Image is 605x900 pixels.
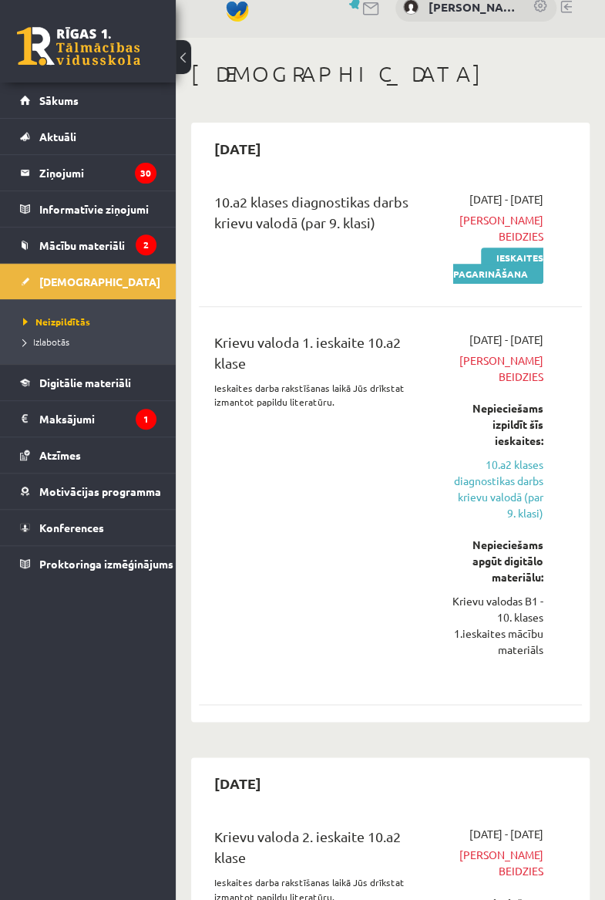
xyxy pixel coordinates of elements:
[449,457,543,521] a: 10.a2 klases diagnostikas darbs krievu valodā (par 9. klasi)
[20,155,156,190] a: Ziņojumi30
[199,130,277,167] h2: [DATE]
[23,315,90,328] span: Neizpildītās
[469,191,543,207] span: [DATE] - [DATE]
[39,191,156,227] legend: Informatīvie ziņojumi
[469,826,543,842] span: [DATE] - [DATE]
[20,437,156,473] a: Atzīmes
[20,83,156,118] a: Sākums
[136,409,156,430] i: 1
[20,365,156,400] a: Digitālie materiāli
[20,474,156,509] a: Motivācijas programma
[449,400,543,449] div: Nepieciešams izpildīt šīs ieskaites:
[39,275,160,288] span: [DEMOGRAPHIC_DATA]
[20,546,156,581] a: Proktoringa izmēģinājums
[449,593,543,658] div: Krievu valodas B1 - 10. klases 1.ieskaites mācību materiāls
[39,484,161,498] span: Motivācijas programma
[39,376,131,389] span: Digitālie materiāli
[214,381,426,409] p: Ieskaites darba rakstīšanas laikā Jūs drīkstat izmantot papildu literatūru.
[136,234,156,255] i: 2
[20,264,156,299] a: [DEMOGRAPHIC_DATA]
[20,191,156,227] a: Informatīvie ziņojumi2
[39,238,125,252] span: Mācību materiāli
[39,155,156,190] legend: Ziņojumi
[199,765,277,801] h2: [DATE]
[39,521,104,534] span: Konferences
[23,335,160,349] a: Izlabotās
[39,448,81,462] span: Atzīmes
[39,93,79,107] span: Sākums
[214,332,426,381] div: Krievu valoda 1. ieskaite 10.a2 klase
[39,130,76,143] span: Aktuāli
[23,315,160,329] a: Neizpildītās
[449,352,543,385] span: [PERSON_NAME] beidzies
[214,826,426,875] div: Krievu valoda 2. ieskaite 10.a2 klase
[135,163,156,184] i: 30
[20,510,156,545] a: Konferences
[449,537,543,585] div: Nepieciešams apgūt digitālo materiālu:
[449,212,543,244] span: [PERSON_NAME] beidzies
[20,228,156,263] a: Mācību materiāli
[20,401,156,437] a: Maksājumi1
[23,335,69,348] span: Izlabotās
[214,191,426,241] div: 10.a2 klases diagnostikas darbs krievu valodā (par 9. klasi)
[469,332,543,348] span: [DATE] - [DATE]
[453,248,543,284] a: Ieskaites pagarināšana
[20,119,156,154] a: Aktuāli
[39,401,156,437] legend: Maksājumi
[191,61,590,87] h1: [DEMOGRAPHIC_DATA]
[449,847,543,879] span: [PERSON_NAME] beidzies
[39,557,173,571] span: Proktoringa izmēģinājums
[17,27,140,66] a: Rīgas 1. Tālmācības vidusskola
